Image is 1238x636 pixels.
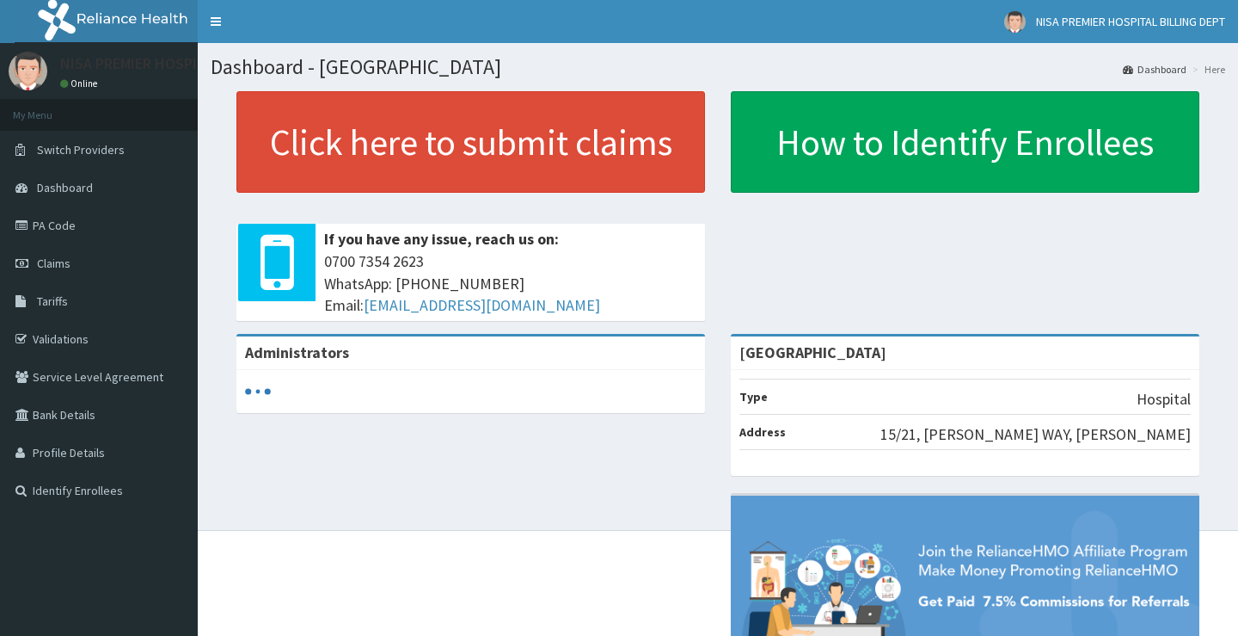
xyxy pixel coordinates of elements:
p: 15/21, [PERSON_NAME] WAY, [PERSON_NAME] [880,423,1191,446]
span: Switch Providers [37,142,125,157]
span: Dashboard [37,180,93,195]
a: How to Identify Enrollees [731,91,1199,193]
a: [EMAIL_ADDRESS][DOMAIN_NAME] [364,295,600,315]
svg: audio-loading [245,379,271,404]
strong: [GEOGRAPHIC_DATA] [739,343,886,362]
span: NISA PREMIER HOSPITAL BILLING DEPT [1036,14,1225,29]
a: Online [60,77,101,90]
img: User Image [1004,11,1026,33]
span: 0700 7354 2623 WhatsApp: [PHONE_NUMBER] Email: [324,250,696,317]
b: Type [739,389,768,404]
span: Claims [37,256,70,271]
b: Address [739,424,786,440]
li: Here [1188,62,1225,77]
p: NISA PREMIER HOSPITAL BILLING DEPT [60,56,317,71]
img: User Image [9,52,47,90]
a: Click here to submit claims [236,91,705,193]
b: If you have any issue, reach us on: [324,229,559,249]
h1: Dashboard - [GEOGRAPHIC_DATA] [211,56,1225,78]
a: Dashboard [1123,62,1186,77]
span: Tariffs [37,293,68,309]
b: Administrators [245,343,349,362]
p: Hospital [1137,388,1191,411]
